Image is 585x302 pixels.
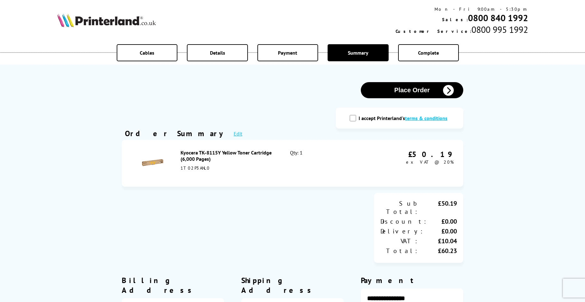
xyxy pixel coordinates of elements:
[380,237,419,245] div: VAT:
[125,129,227,138] div: Order Summary
[419,237,457,245] div: £10.04
[442,17,468,22] span: Sales:
[290,149,355,177] div: Qty: 1
[241,275,344,295] div: Shipping Address
[181,149,276,162] div: Kyocera TK-8115Y Yellow Toner Cartridge (6,000 Pages)
[348,50,368,56] span: Summary
[361,82,463,98] button: Place Order
[181,165,276,171] div: 1T02P3ANL0
[122,275,224,295] div: Billing Address
[468,12,528,24] a: 0800 840 1992
[380,217,428,226] div: Discount:
[142,152,164,174] img: Kyocera TK-8115Y Yellow Toner Cartridge (6,000 Pages)
[396,6,528,12] div: Mon - Fri 9:00am - 5:30pm
[361,275,463,285] div: Payment
[380,247,419,255] div: Total:
[380,199,419,216] div: Sub Total:
[140,50,154,56] span: Cables
[406,159,454,165] span: ex VAT @ 20%
[359,115,451,121] label: I accept Printerland's
[278,50,297,56] span: Payment
[57,13,156,27] img: Printerland Logo
[419,199,457,216] div: £50.19
[396,28,471,34] span: Customer Service:
[405,115,447,121] a: modal_tc
[406,149,454,159] div: £50.19
[210,50,225,56] span: Details
[471,24,528,35] span: 0800 995 1992
[234,130,242,137] a: Edit
[428,217,457,226] div: £0.00
[418,50,439,56] span: Complete
[419,247,457,255] div: £60.23
[380,227,424,235] div: Delivery:
[424,227,457,235] div: £0.00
